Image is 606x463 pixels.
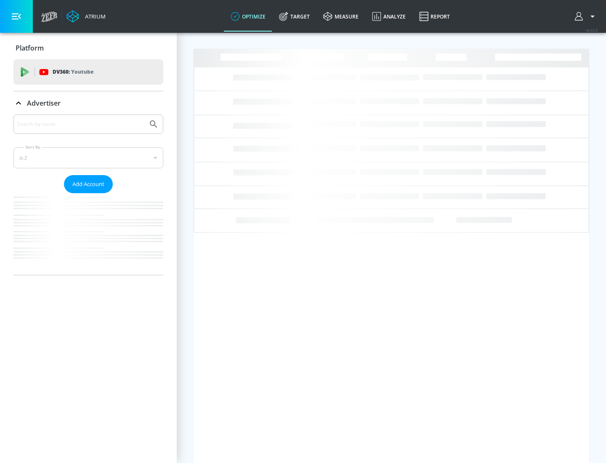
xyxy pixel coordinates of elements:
a: Atrium [66,10,106,23]
div: Advertiser [13,114,163,275]
span: Add Account [72,179,104,189]
button: Add Account [64,175,113,193]
div: Advertiser [13,91,163,115]
p: Youtube [71,67,93,76]
a: optimize [224,1,272,32]
p: Platform [16,43,44,53]
a: measure [316,1,365,32]
a: Target [272,1,316,32]
div: Atrium [82,13,106,20]
nav: list of Advertiser [13,193,163,275]
div: DV360: Youtube [13,59,163,85]
div: A-Z [13,147,163,168]
p: DV360: [53,67,93,77]
input: Search by name [17,119,144,130]
span: v 4.32.0 [586,28,598,32]
a: Report [412,1,457,32]
div: Platform [13,36,163,60]
label: Sort By [24,144,42,150]
p: Advertiser [27,98,61,108]
a: Analyze [365,1,412,32]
